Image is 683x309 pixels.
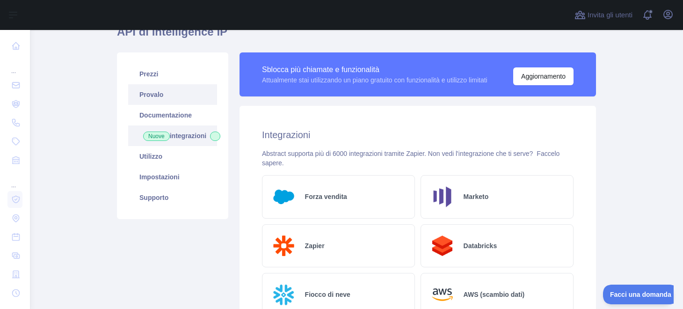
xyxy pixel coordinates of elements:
[262,76,487,84] font: Attualmente stai utilizzando un piano gratuito con funzionalità e utilizzo limitati
[262,150,533,157] font: Abstract supporta più di 6000 integrazioni tramite Zapier. Non vedi l'integrazione che ti serve?
[513,67,574,85] button: Aggiornamento
[139,173,180,181] font: Impostazioni
[128,167,217,187] a: Impostazioni
[429,281,456,309] img: Logo
[128,146,217,167] a: Utilizzo
[603,285,674,304] iframe: Attiva/disattiva l'assistenza clienti
[139,91,163,98] font: Provalo
[128,105,217,125] a: Documentazione
[270,232,298,260] img: Logo
[464,193,489,200] font: Marketo
[128,187,217,208] a: Supporto
[588,11,632,19] font: Invita gli utenti
[270,183,298,211] img: Logo
[148,133,165,140] font: Nuove
[117,25,227,38] font: API di intelligence IP
[464,291,525,298] font: AWS (scambio dati)
[305,291,350,298] font: Fiocco di neve
[521,73,566,80] font: Aggiornamento
[128,125,217,146] a: Nuoveintegrazioni
[139,194,168,201] font: Supporto
[128,64,217,84] a: Prezzi
[139,153,162,160] font: Utilizzo
[573,7,634,22] button: Invita gli utenti
[139,70,158,78] font: Prezzi
[305,242,325,250] font: Zapier
[262,66,379,74] font: Sblocca più chiamate e funzionalità
[11,182,16,189] font: ...
[11,68,16,74] font: ...
[262,130,310,140] font: Integrazioni
[128,84,217,105] a: Provalo
[429,183,456,211] img: Logo
[464,242,497,250] font: Databricks
[270,281,298,309] img: Logo
[139,111,192,119] font: Documentazione
[305,193,347,200] font: Forza vendita
[170,132,207,140] font: integrazioni
[429,232,456,260] img: Logo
